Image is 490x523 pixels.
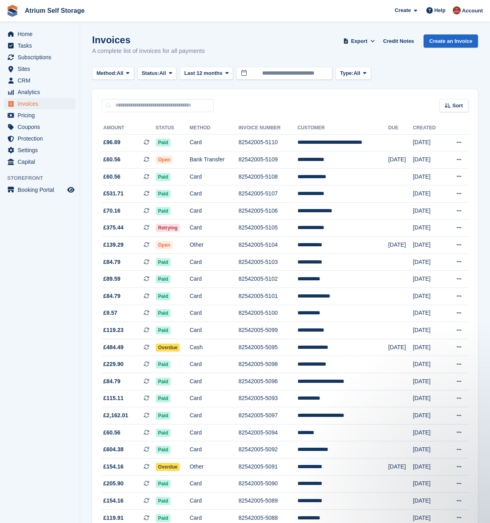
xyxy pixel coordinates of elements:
td: Card [190,322,239,339]
td: [DATE] [388,458,413,475]
span: Type: [340,69,353,77]
td: [DATE] [413,203,445,220]
td: [DATE] [413,493,445,510]
span: Paid [156,514,171,522]
th: Created [413,122,445,135]
td: Card [190,305,239,322]
button: Last 12 months [180,67,233,80]
td: Card [190,407,239,424]
td: [DATE] [413,305,445,322]
span: Settings [18,145,66,156]
td: 82542005-5103 [239,253,297,271]
span: Invoices [18,98,66,109]
span: Paid [156,292,171,300]
td: [DATE] [388,237,413,254]
td: Card [190,288,239,305]
span: Coupons [18,121,66,133]
span: £70.16 [103,207,120,215]
td: 82542005-5098 [239,356,297,373]
td: 82542005-5097 [239,407,297,424]
a: Atrium Self Storage [22,4,88,17]
td: [DATE] [413,322,445,339]
span: £2,162.01 [103,411,128,420]
td: [DATE] [413,339,445,356]
span: Open [156,241,173,249]
td: Card [190,271,239,288]
span: £119.91 [103,514,124,522]
td: 82542005-5091 [239,458,297,475]
span: All [117,69,124,77]
span: £115.11 [103,394,124,402]
td: 82542005-5109 [239,151,297,169]
span: Capital [18,156,66,167]
span: £531.71 [103,189,124,198]
td: [DATE] [413,168,445,185]
span: All [353,69,360,77]
span: £154.16 [103,497,124,505]
span: Overdue [156,463,180,471]
span: Storefront [7,174,80,182]
span: Retrying [156,224,180,232]
span: £9.57 [103,309,117,317]
span: Export [351,37,367,45]
a: menu [4,63,76,74]
span: £205.90 [103,479,124,488]
a: menu [4,52,76,63]
span: £484.49 [103,343,124,352]
span: Paid [156,446,171,454]
td: [DATE] [413,441,445,459]
td: 82542005-5102 [239,271,297,288]
span: Paid [156,190,171,198]
button: Type: All [335,67,371,80]
img: stora-icon-8386f47178a22dfd0bd8f6a31ec36ba5ce8667c1dd55bd0f319d3a0aa187defe.svg [6,5,18,17]
h1: Invoices [92,34,205,45]
td: Card [190,168,239,185]
span: Home [18,28,66,40]
p: A complete list of invoices for all payments [92,46,205,56]
a: menu [4,28,76,40]
span: Paid [156,139,171,147]
span: Paid [156,275,171,283]
th: Customer [297,122,388,135]
th: Invoice Number [239,122,297,135]
td: 82542005-5093 [239,390,297,407]
span: Analytics [18,86,66,98]
img: Mark Rhodes [453,6,461,14]
span: Tasks [18,40,66,51]
span: Pricing [18,110,66,121]
span: £119.23 [103,326,124,334]
span: Subscriptions [18,52,66,63]
td: [DATE] [413,219,445,237]
td: Card [190,475,239,493]
td: [DATE] [413,134,445,151]
span: CRM [18,75,66,86]
span: Sort [452,102,463,110]
span: Paid [156,309,171,317]
td: 82542005-5092 [239,441,297,459]
span: Paid [156,173,171,181]
td: 82542005-5107 [239,185,297,203]
span: £60.56 [103,173,120,181]
td: [DATE] [413,185,445,203]
button: Export [341,34,377,48]
td: Card [190,373,239,390]
span: Paid [156,480,171,488]
span: Method: [96,69,117,77]
span: Paid [156,412,171,420]
span: Help [434,6,446,14]
span: £139.29 [103,241,124,249]
td: 82542005-5101 [239,288,297,305]
td: 82542005-5110 [239,134,297,151]
td: Card [190,441,239,459]
td: Other [190,458,239,475]
span: £154.16 [103,463,124,471]
td: [DATE] [413,151,445,169]
a: menu [4,75,76,86]
td: [DATE] [413,424,445,441]
td: Card [190,253,239,271]
td: 82542005-5094 [239,424,297,441]
td: [DATE] [413,390,445,407]
span: £89.59 [103,275,120,283]
a: menu [4,184,76,195]
th: Status [156,122,190,135]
